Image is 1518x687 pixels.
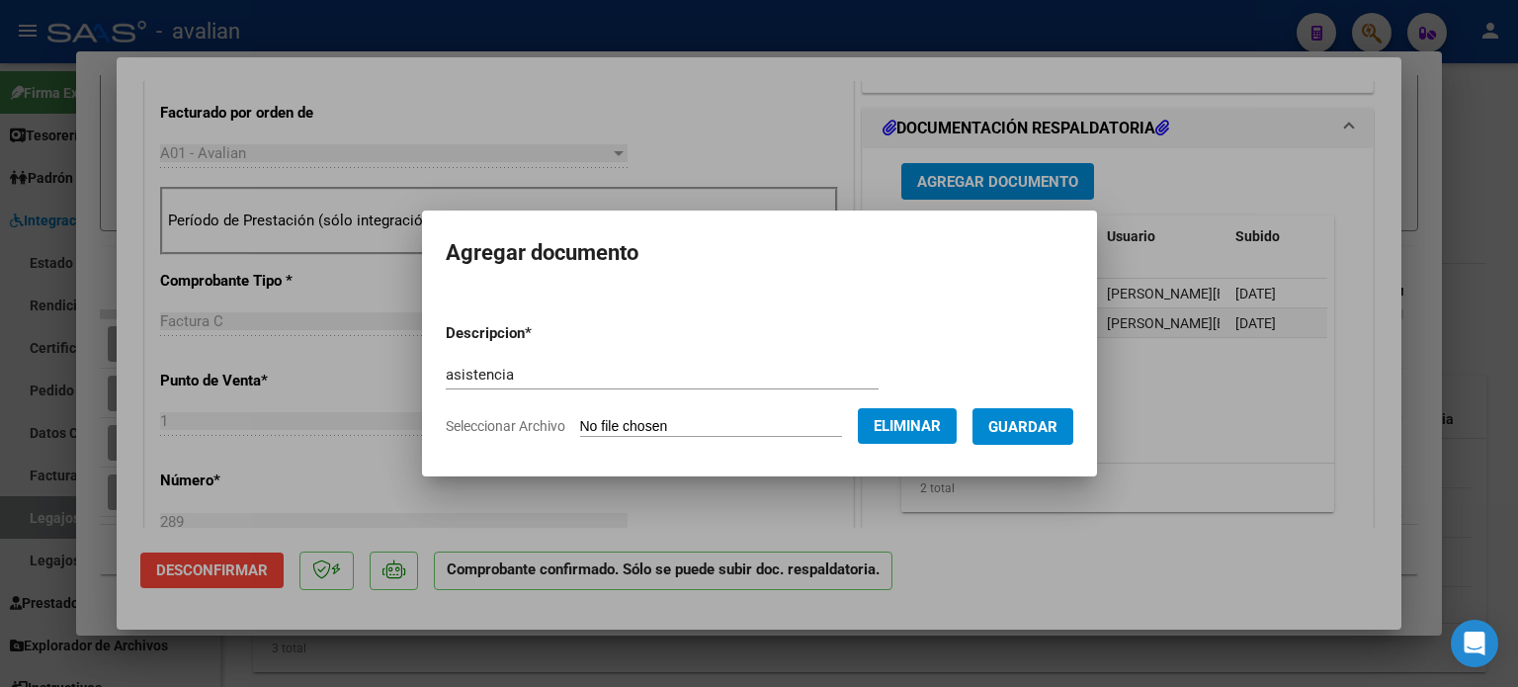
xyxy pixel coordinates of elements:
[446,322,634,345] p: Descripcion
[972,408,1073,445] button: Guardar
[446,418,565,434] span: Seleccionar Archivo
[874,417,941,435] span: Eliminar
[858,408,957,444] button: Eliminar
[988,418,1057,436] span: Guardar
[446,234,1073,272] h2: Agregar documento
[1451,620,1498,667] div: Open Intercom Messenger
